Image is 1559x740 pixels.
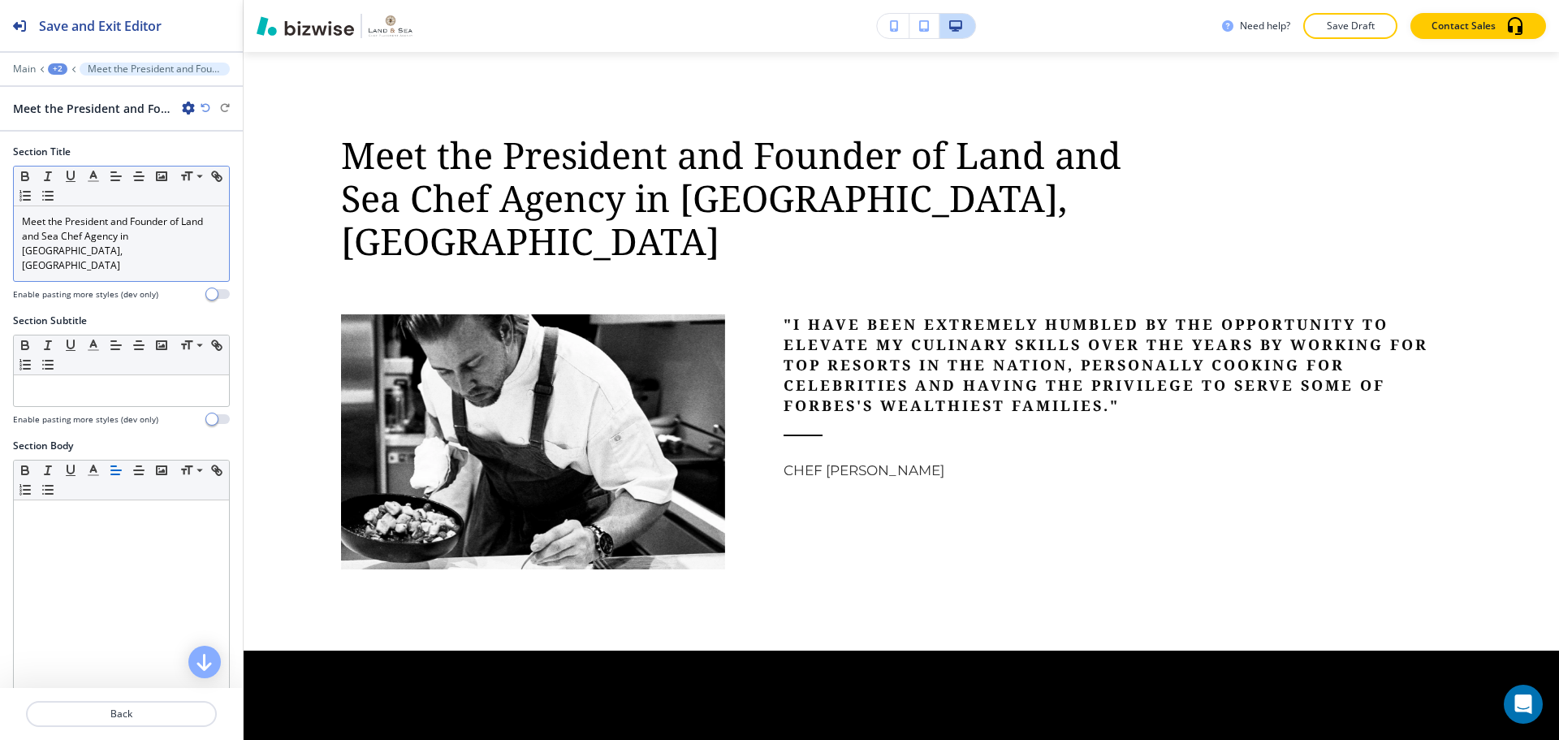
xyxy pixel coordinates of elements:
[13,145,71,159] h2: Section Title
[369,15,412,36] img: Your Logo
[1324,19,1376,33] p: Save Draft
[13,413,158,426] h4: Enable pasting more styles (dev only)
[1240,19,1290,33] h3: Need help?
[341,133,1167,262] p: Meet the President and Founder of Land and Sea Chef Agency in [GEOGRAPHIC_DATA], [GEOGRAPHIC_DATA]
[26,701,217,727] button: Back
[1504,685,1543,724] div: Open Intercom Messenger
[80,63,230,76] button: Meet the President and Founder of Land and Sea Chef Agency in [GEOGRAPHIC_DATA], [GEOGRAPHIC_DATA]
[341,314,725,569] img: 872b32e932f3d5709f86a2333f745f1d.webp
[1410,13,1546,39] button: Contact Sales
[784,314,1435,415] span: "I have been extremely humbled by the opportunity to elevate my culinary skills over the years by...
[48,63,67,75] button: +2
[257,16,354,36] img: Bizwise Logo
[13,100,175,117] h2: Meet the President and Founder of Land and Sea Chef Agency in [GEOGRAPHIC_DATA], [GEOGRAPHIC_DATA]
[784,462,944,478] span: CHEF [PERSON_NAME]
[28,707,215,721] p: Back
[13,439,73,453] h2: Section Body
[39,16,162,36] h2: Save and Exit Editor
[13,63,36,75] button: Main
[1432,19,1496,33] p: Contact Sales
[22,214,221,273] p: Meet the President and Founder of Land and Sea Chef Agency in [GEOGRAPHIC_DATA], [GEOGRAPHIC_DATA]
[13,314,87,328] h2: Section Subtitle
[88,63,222,75] p: Meet the President and Founder of Land and Sea Chef Agency in [GEOGRAPHIC_DATA], [GEOGRAPHIC_DATA]
[13,288,158,301] h4: Enable pasting more styles (dev only)
[1303,13,1397,39] button: Save Draft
